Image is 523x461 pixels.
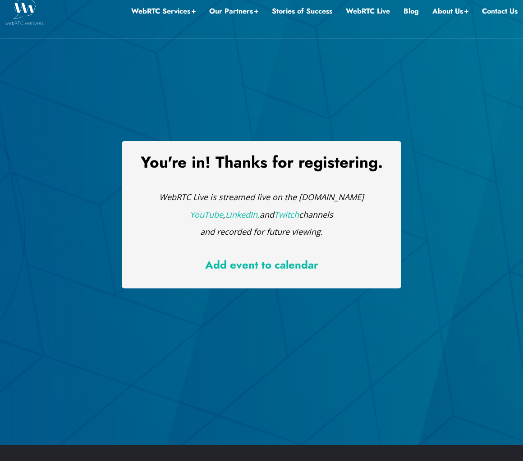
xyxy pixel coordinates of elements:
[205,257,318,273] a: Add event to calendar
[131,5,196,17] a: WebRTC Services
[482,5,518,17] a: Contact Us
[346,5,390,17] a: WebRTC Live
[432,5,468,17] a: About Us
[209,5,258,17] a: Our Partners
[190,209,223,220] a: YouTube
[190,209,333,220] em: , and channels
[225,209,260,220] a: LinkedIn,
[274,209,299,220] a: Twitch
[135,155,388,170] h1: You're in! Thanks for registering.
[272,5,332,17] a: Stories of Success
[200,226,323,237] em: and recorded for future viewing.
[404,5,419,17] a: Blog
[159,192,364,202] em: WebRTC Live is streamed live on the [DOMAIN_NAME]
